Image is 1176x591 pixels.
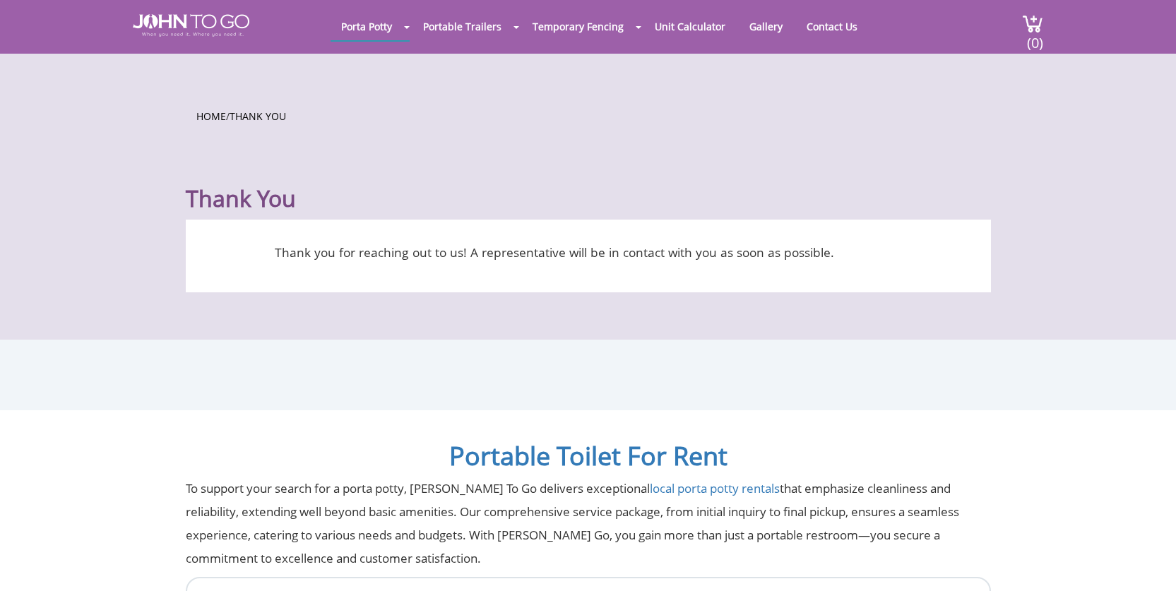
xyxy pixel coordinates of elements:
[186,477,991,570] p: To support your search for a porta potty, [PERSON_NAME] To Go delivers exceptional that emphasize...
[739,13,793,40] a: Gallery
[133,14,249,37] img: JOHN to go
[196,109,226,123] a: Home
[1026,22,1043,52] span: (0)
[644,13,736,40] a: Unit Calculator
[449,438,727,473] a: Portable Toilet For Rent
[207,241,903,264] p: Thank you for reaching out to us! A representative will be in contact with you as soon as possible.
[1022,14,1043,33] img: cart a
[331,13,403,40] a: Porta Potty
[522,13,634,40] a: Temporary Fencing
[186,150,991,213] h1: Thank You
[196,106,980,124] ul: /
[796,13,868,40] a: Contact Us
[412,13,512,40] a: Portable Trailers
[230,109,286,123] a: Thank You
[650,480,780,496] a: local porta potty rentals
